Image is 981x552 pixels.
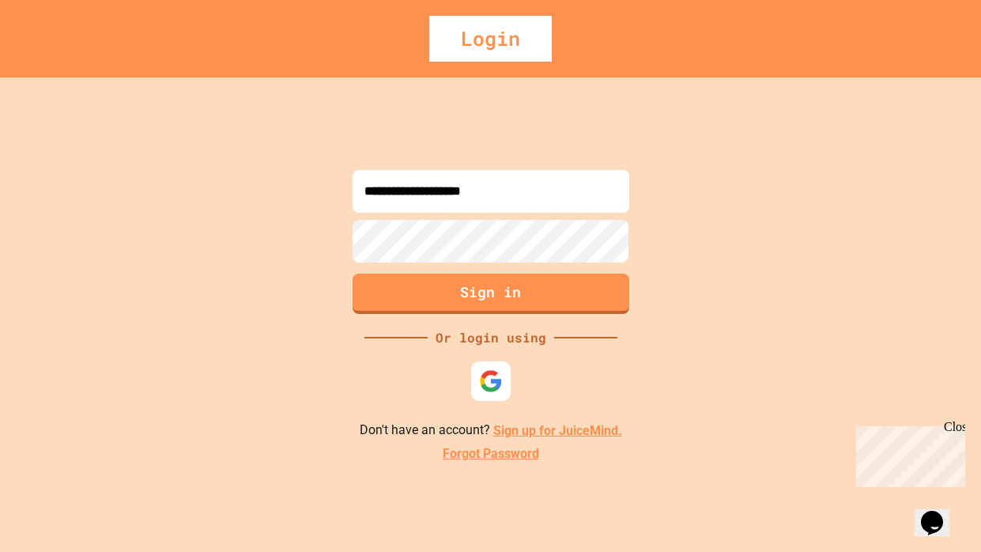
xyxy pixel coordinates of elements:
[6,6,109,100] div: Chat with us now!Close
[915,489,965,536] iframe: chat widget
[493,423,622,438] a: Sign up for JuiceMind.
[479,369,503,393] img: google-icon.svg
[428,328,554,347] div: Or login using
[429,16,552,62] div: Login
[353,274,629,314] button: Sign in
[360,421,622,440] p: Don't have an account?
[850,420,965,487] iframe: chat widget
[443,444,539,463] a: Forgot Password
